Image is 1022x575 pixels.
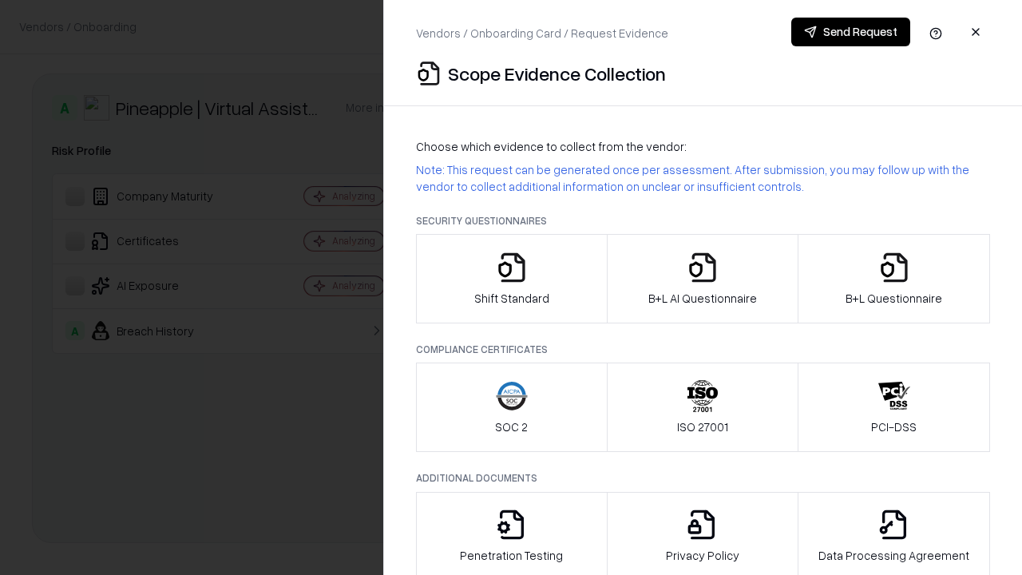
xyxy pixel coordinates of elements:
p: ISO 27001 [677,418,728,435]
p: Vendors / Onboarding Card / Request Evidence [416,25,668,42]
p: Choose which evidence to collect from the vendor: [416,138,990,155]
button: B+L AI Questionnaire [607,234,799,323]
button: ISO 27001 [607,363,799,452]
p: Additional Documents [416,471,990,485]
p: PCI-DSS [871,418,917,435]
p: Scope Evidence Collection [448,61,666,86]
p: Penetration Testing [460,547,563,564]
button: PCI-DSS [798,363,990,452]
p: Note: This request can be generated once per assessment. After submission, you may follow up with... [416,161,990,195]
button: B+L Questionnaire [798,234,990,323]
p: Shift Standard [474,290,549,307]
button: SOC 2 [416,363,608,452]
p: Security Questionnaires [416,214,990,228]
p: Privacy Policy [666,547,739,564]
button: Shift Standard [416,234,608,323]
button: Send Request [791,18,910,46]
p: Compliance Certificates [416,343,990,356]
p: B+L AI Questionnaire [648,290,757,307]
p: Data Processing Agreement [818,547,969,564]
p: SOC 2 [495,418,528,435]
p: B+L Questionnaire [846,290,942,307]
